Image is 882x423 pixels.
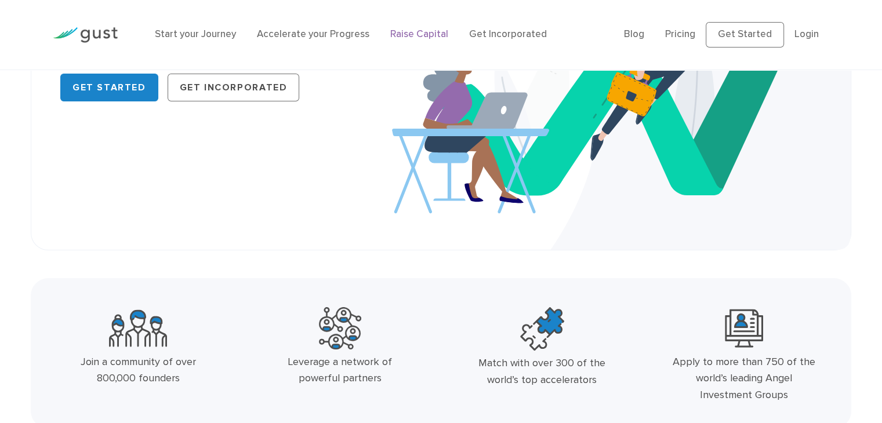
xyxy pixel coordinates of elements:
a: Login [794,28,819,40]
div: Join a community of over 800,000 founders [64,354,212,388]
div: Leverage a network of powerful partners [266,354,414,388]
a: Raise Capital [390,28,448,40]
img: Top Accelerators [520,307,564,351]
a: Pricing [665,28,695,40]
a: Get Started [60,74,158,101]
img: Community Founders [109,307,167,349]
a: Start your Journey [155,28,236,40]
a: Get Incorporated [469,28,547,40]
a: Accelerate your Progress [257,28,369,40]
div: Match with over 300 of the world’s top accelerators [468,355,616,389]
img: Gust Logo [53,27,118,43]
div: Apply to more than 750 of the world’s leading Angel Investment Groups [670,354,818,404]
a: Blog [624,28,644,40]
a: Get Started [706,22,784,48]
img: Powerful Partners [319,307,361,349]
img: Leading Angel Investment [725,307,763,349]
a: Get Incorporated [168,74,300,101]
